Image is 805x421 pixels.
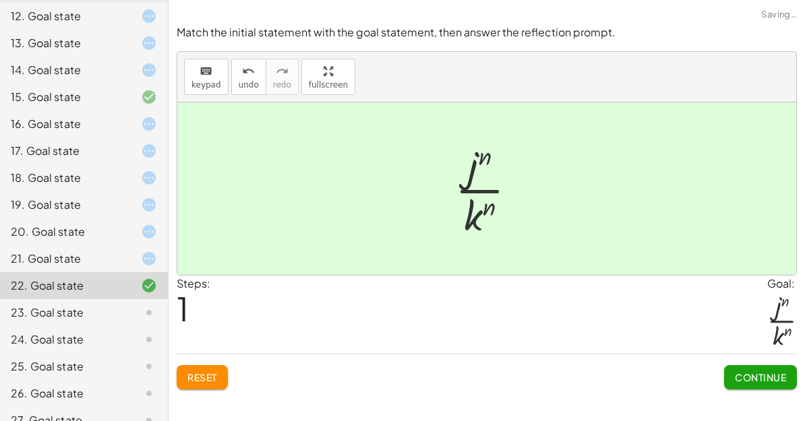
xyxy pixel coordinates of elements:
[11,62,119,78] div: 14. Goal state
[141,304,157,321] i: Task not started.
[724,365,797,389] button: Continue
[187,371,217,383] span: Reset
[11,304,119,321] div: 23. Goal state
[177,25,797,40] p: Match the initial statement with the goal statement, then answer the reflection prompt.
[11,197,119,213] div: 19. Goal state
[141,62,157,78] i: Task started.
[11,358,119,375] div: 25. Goal state
[141,170,157,186] i: Task started.
[11,385,119,401] div: 26. Goal state
[11,170,119,186] div: 18. Goal state
[141,116,157,132] i: Task started.
[141,224,157,240] i: Task started.
[761,8,797,22] span: Saving…
[11,224,119,240] div: 20. Goal state
[177,365,228,389] button: Reset
[11,331,119,348] div: 24. Goal state
[239,80,259,90] span: undo
[184,59,229,95] button: keyboardkeypad
[141,278,157,294] i: Task finished and correct.
[141,197,157,213] i: Task started.
[767,276,797,292] div: Goal:
[11,89,119,105] div: 15. Goal state
[11,143,119,159] div: 17. Goal state
[11,8,119,24] div: 12. Goal state
[266,59,299,95] button: redoredo
[141,143,157,159] i: Task started.
[191,80,221,90] span: keypad
[141,331,157,348] i: Task not started.
[200,63,212,79] i: keyboard
[242,63,255,79] i: undo
[141,358,157,375] i: Task not started.
[141,89,157,105] i: Task finished and correct.
[301,59,355,95] button: fullscreen
[177,276,210,290] label: Steps:
[11,35,119,51] div: 13. Goal state
[735,371,786,383] span: Continue
[11,116,119,132] div: 16. Goal state
[11,251,119,267] div: 21. Goal state
[276,63,289,79] i: redo
[141,385,157,401] i: Task not started.
[141,35,157,51] i: Task started.
[177,288,189,329] span: 1
[231,59,266,95] button: undoundo
[141,8,157,24] i: Task started.
[309,80,348,90] span: fullscreen
[141,251,157,267] i: Task started.
[11,278,119,294] div: 22. Goal state
[273,80,291,90] span: redo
